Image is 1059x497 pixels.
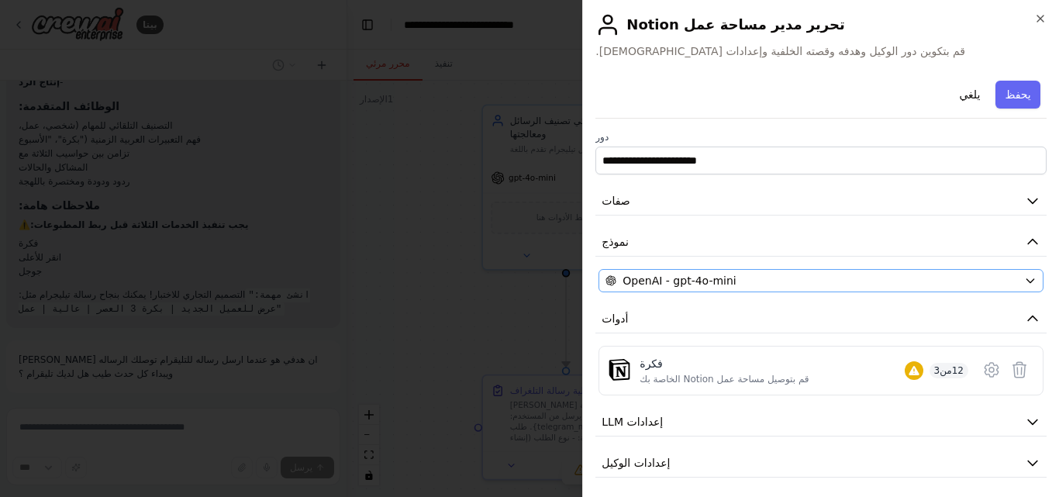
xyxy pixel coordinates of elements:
[934,365,940,376] font: 3
[602,236,629,248] font: نموذج
[626,16,844,33] font: تحرير مدير مساحة عمل Notion
[595,187,1047,216] button: صفات
[1006,356,1033,384] button: أداة الحذف
[602,312,628,325] font: أدوات
[595,305,1047,333] button: أدوات
[640,357,662,370] font: فكرة
[595,45,965,57] font: قم بتكوين دور الوكيل وهدفه وقصته الخلفية وإعدادات [DEMOGRAPHIC_DATA].
[1006,88,1031,101] font: يحفظ
[602,457,670,469] font: إعدادات الوكيل
[595,228,1047,257] button: نموذج
[602,195,630,207] font: صفات
[595,408,1047,437] button: إعدادات LLM
[602,416,663,428] font: إعدادات LLM
[640,374,809,385] font: قم بتوصيل مساحة عمل Notion الخاصة بك
[996,81,1040,109] button: يحفظ
[940,365,952,376] font: من
[952,365,964,376] font: 12
[960,88,981,101] font: يلغي
[595,449,1047,478] button: إعدادات الوكيل
[598,269,1043,292] button: OpenAI - gpt-4o-mini
[978,356,1006,384] button: أداة التكوين
[595,132,609,143] font: دور
[950,81,990,109] button: يلغي
[623,273,736,288] span: OpenAI - gpt-4o-mini
[609,359,630,381] img: فكرة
